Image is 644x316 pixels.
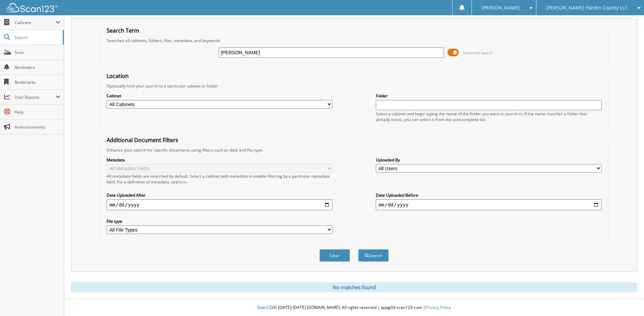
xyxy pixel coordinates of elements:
[376,199,602,210] input: end
[610,283,644,316] iframe: Chat Widget
[103,27,143,34] legend: Search Term
[103,83,605,89] div: Optionally limit your search to a particular cabinet or folder
[463,50,493,55] span: Advanced Search
[15,50,60,55] span: Scan
[15,124,60,130] span: Announcements
[482,6,520,10] span: [PERSON_NAME]
[376,93,602,99] label: Folder
[64,299,644,316] div: © [DATE]-[DATE] [DOMAIN_NAME]. All rights reserved | appg03-scan123-com |
[107,93,332,99] label: Cabinet
[15,109,60,115] span: Help
[425,304,451,310] a: Privacy Policy
[107,192,332,198] label: Date Uploaded After
[15,35,59,40] span: Search
[103,72,132,80] legend: Location
[319,249,350,262] button: Clear
[376,192,602,198] label: Date Uploaded Before
[358,249,389,262] button: Search
[15,79,60,85] span: Bookmarks
[107,157,332,163] label: Metadata
[107,199,332,210] input: start
[71,282,637,292] div: No matches found
[15,64,60,70] span: Reminders
[376,111,602,122] div: Select a cabinet and begin typing the name of the folder you want to search in. If the name match...
[546,6,628,10] span: [PERSON_NAME] Hardin County LLC
[7,3,58,12] img: scan123-logo-white.svg
[103,147,605,153] div: Enhance your search for specific documents using filters such as date and file type.
[15,20,56,25] span: Cabinets
[103,38,605,43] div: Searches all cabinets, folders, files, metadata, and keywords
[178,179,187,185] a: here
[107,173,332,185] div: All metadata fields are searched by default. Select a cabinet with metadata to enable filtering b...
[103,136,182,144] legend: Additional Document Filters
[376,157,602,163] label: Uploaded By
[257,304,274,310] span: Scan123
[15,94,56,100] span: User Reports
[107,218,332,224] label: File type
